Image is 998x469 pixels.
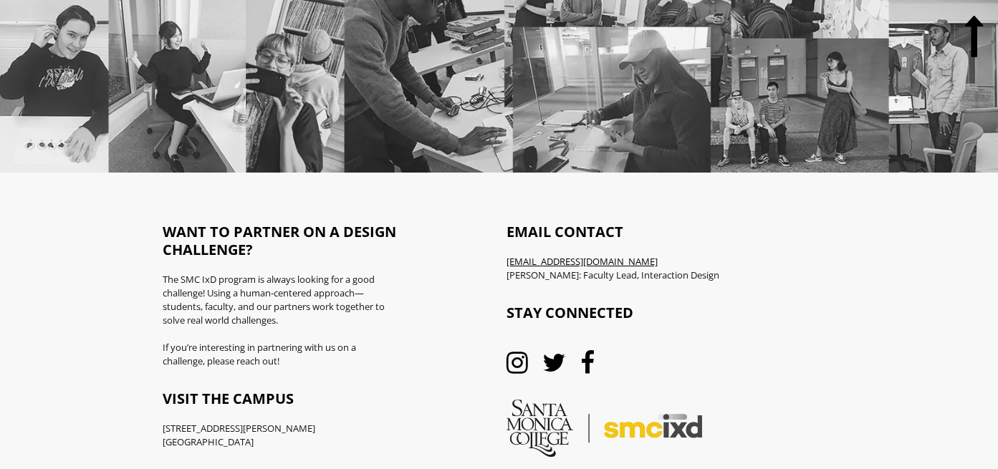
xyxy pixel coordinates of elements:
[507,223,743,241] h6: email contact
[507,255,743,282] p: [PERSON_NAME]: Faculty Lead, Interaction Design
[507,255,658,268] a: [EMAIL_ADDRESS][DOMAIN_NAME]
[163,273,399,368] p: The SMC IxD program is always looking for a good challenge! Using a human-centered approach—stude...
[163,422,399,449] p: [STREET_ADDRESS][PERSON_NAME] [GEOGRAPHIC_DATA]
[163,390,399,407] h6: visit the campus
[163,223,399,258] h6: Want to partner on a Design Challenge?
[507,304,743,321] h6: STAY connected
